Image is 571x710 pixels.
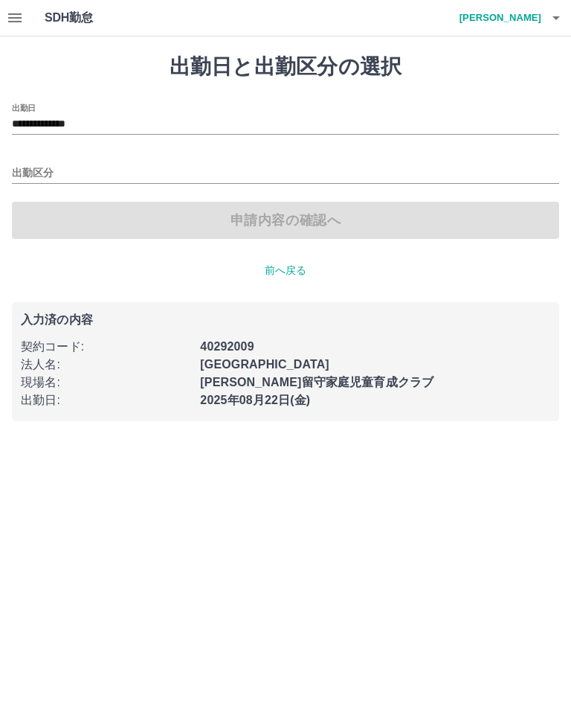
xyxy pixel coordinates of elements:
[200,358,329,371] b: [GEOGRAPHIC_DATA]
[21,338,191,356] p: 契約コード :
[12,102,36,113] label: 出勤日
[200,376,433,388] b: [PERSON_NAME]留守家庭児童育成クラブ
[21,391,191,409] p: 出勤日 :
[21,314,550,326] p: 入力済の内容
[12,54,559,80] h1: 出勤日と出勤区分の選択
[12,263,559,278] p: 前へ戻る
[21,374,191,391] p: 現場名 :
[200,340,254,353] b: 40292009
[200,394,310,406] b: 2025年08月22日(金)
[21,356,191,374] p: 法人名 :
